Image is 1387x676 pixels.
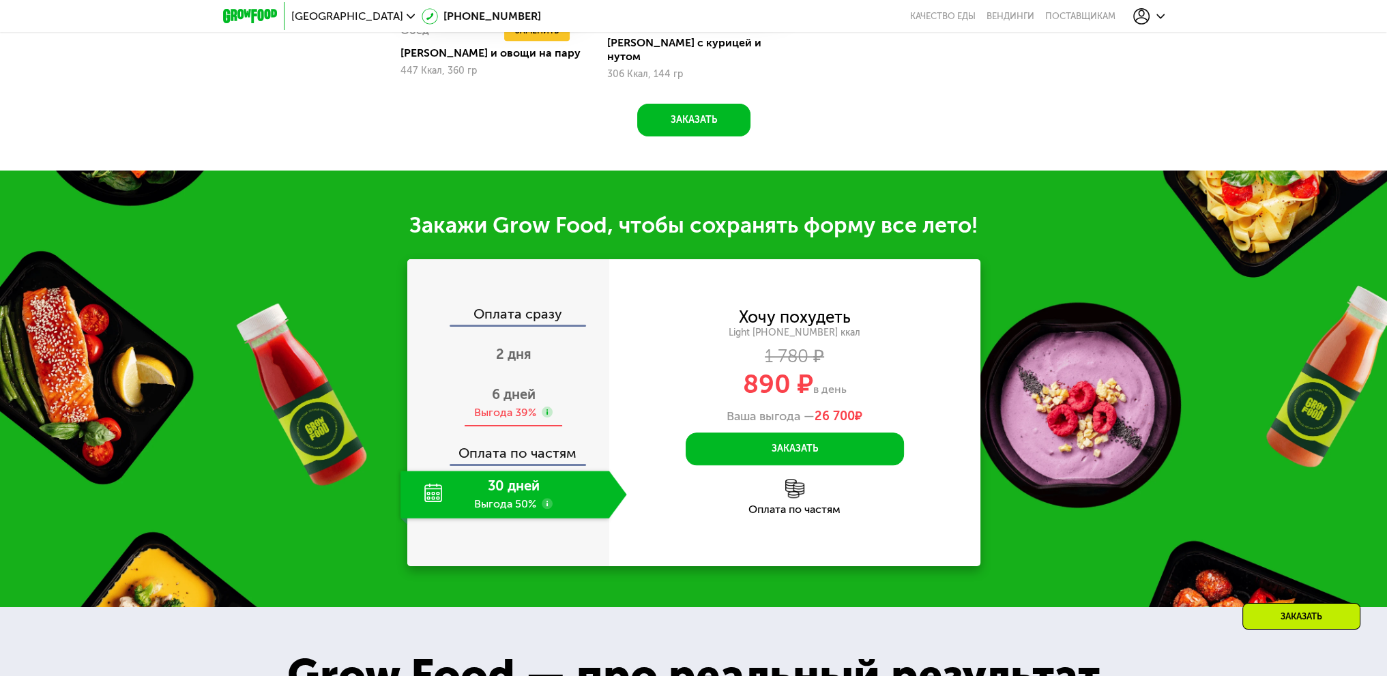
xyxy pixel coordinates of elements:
[496,346,531,362] span: 2 дня
[743,368,813,400] span: 890 ₽
[987,11,1034,22] a: Вендинги
[291,11,403,22] span: [GEOGRAPHIC_DATA]
[785,479,804,498] img: l6xcnZfty9opOoJh.png
[609,349,980,364] div: 1 780 ₽
[910,11,976,22] a: Качество еды
[400,46,584,60] div: [PERSON_NAME] и овощи на пару
[474,405,536,420] div: Выгода 39%
[686,432,904,465] button: Заказать
[409,432,609,464] div: Оплата по частям
[1045,11,1115,22] div: поставщикам
[1242,603,1360,630] div: Заказать
[637,104,750,136] button: Заказать
[492,386,536,402] span: 6 дней
[609,327,980,339] div: Light [PHONE_NUMBER] ккал
[609,504,980,515] div: Оплата по частям
[409,307,609,325] div: Оплата сразу
[422,8,541,25] a: [PHONE_NUMBER]
[607,36,791,63] div: [PERSON_NAME] с курицей и нутом
[813,383,847,396] span: в день
[607,69,780,80] div: 306 Ккал, 144 гр
[609,409,980,424] div: Ваша выгода —
[815,409,855,424] span: 26 700
[400,65,573,76] div: 447 Ккал, 360 гр
[815,409,862,424] span: ₽
[739,310,851,325] div: Хочу похудеть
